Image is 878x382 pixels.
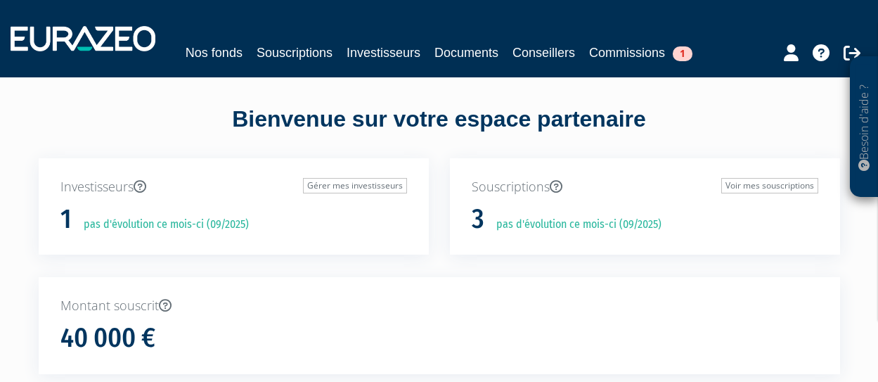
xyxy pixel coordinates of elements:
[589,43,692,63] a: Commissions1
[28,103,851,158] div: Bienvenue sur votre espace partenaire
[673,46,692,61] span: 1
[74,217,249,233] p: pas d'évolution ce mois-ci (09/2025)
[486,217,661,233] p: pas d'évolution ce mois-ci (09/2025)
[11,26,155,51] img: 1732889491-logotype_eurazeo_blanc_rvb.png
[60,324,155,353] h1: 40 000 €
[434,43,498,63] a: Documents
[60,178,407,196] p: Investisseurs
[257,43,333,63] a: Souscriptions
[721,178,818,193] a: Voir mes souscriptions
[472,178,818,196] p: Souscriptions
[60,205,72,234] h1: 1
[512,43,575,63] a: Conseillers
[60,297,818,315] p: Montant souscrit
[856,64,872,191] p: Besoin d'aide ?
[347,43,420,63] a: Investisseurs
[472,205,484,234] h1: 3
[186,43,243,63] a: Nos fonds
[303,178,407,193] a: Gérer mes investisseurs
